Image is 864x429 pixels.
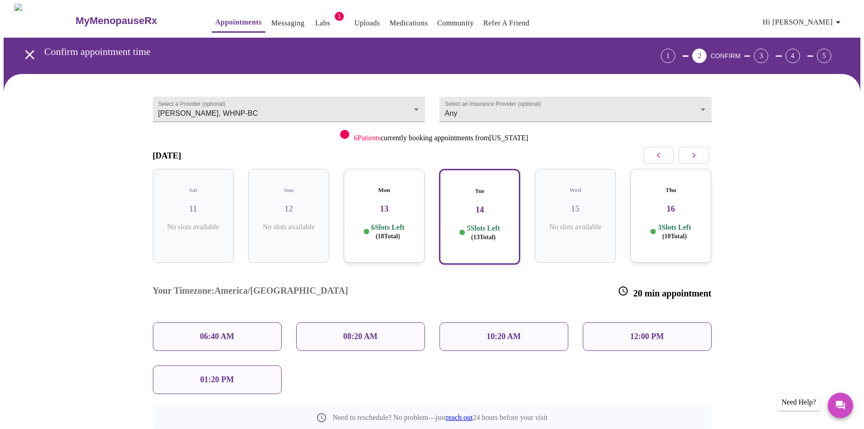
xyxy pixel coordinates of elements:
span: ( 10 Total) [662,233,687,240]
h3: Confirm appointment time [44,46,610,58]
a: Appointments [215,16,262,29]
div: 5 [817,49,831,63]
span: 6 Patients [354,134,381,142]
p: No slots available [542,223,609,231]
h3: 13 [351,204,418,214]
button: Appointments [212,13,265,33]
p: 12:00 PM [630,332,664,341]
img: MyMenopauseRx Logo [15,4,74,38]
h5: Wed [542,187,609,194]
p: 5 Slots Left [467,224,500,242]
p: 08:20 AM [343,332,378,341]
div: 2 [692,49,707,63]
span: CONFIRM [710,52,740,59]
h3: 15 [542,204,609,214]
p: 06:40 AM [200,332,234,341]
h3: 11 [160,204,227,214]
h5: Sun [255,187,322,194]
div: 4 [786,49,800,63]
a: reach out [446,414,473,421]
div: Need Help? [777,394,820,411]
a: Community [437,17,474,30]
a: Uploads [354,17,380,30]
h3: 12 [255,204,322,214]
div: [PERSON_NAME], WHNP-BC [153,97,425,122]
p: No slots available [160,223,227,231]
a: Labs [315,17,330,30]
h3: MyMenopauseRx [76,15,157,27]
p: 10:20 AM [487,332,521,341]
button: Community [434,14,478,32]
p: currently booking appointments from [US_STATE] [354,134,528,142]
a: Messaging [271,17,304,30]
p: No slots available [255,223,322,231]
p: 6 Slots Left [371,223,404,241]
p: 3 Slots Left [658,223,691,241]
button: Labs [308,14,337,32]
button: Messaging [268,14,308,32]
div: 3 [754,49,768,63]
button: Medications [386,14,431,32]
a: Medications [390,17,428,30]
h3: Your Timezone: America/[GEOGRAPHIC_DATA] [153,286,348,299]
h3: [DATE] [153,151,181,161]
h5: Sat [160,187,227,194]
div: 1 [661,49,675,63]
p: Need to reschedule? No problem—just 24 hours before your visit [332,414,547,422]
p: 01:20 PM [200,375,234,385]
a: Refer a Friend [483,17,530,30]
button: Uploads [351,14,384,32]
button: Refer a Friend [480,14,533,32]
h3: 20 min appointment [618,286,711,299]
h3: 16 [638,204,704,214]
div: Any [439,97,712,122]
button: open drawer [16,41,43,68]
span: ( 18 Total) [376,233,400,240]
h5: Mon [351,187,418,194]
span: ( 13 Total) [471,234,496,241]
h5: Thu [638,187,704,194]
a: MyMenopauseRx [74,5,193,37]
h5: Tue [447,187,512,195]
span: Hi [PERSON_NAME] [763,16,844,29]
h3: 14 [447,205,512,215]
span: 1 [335,12,344,21]
button: Messages [828,393,853,418]
button: Hi [PERSON_NAME] [759,13,847,31]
